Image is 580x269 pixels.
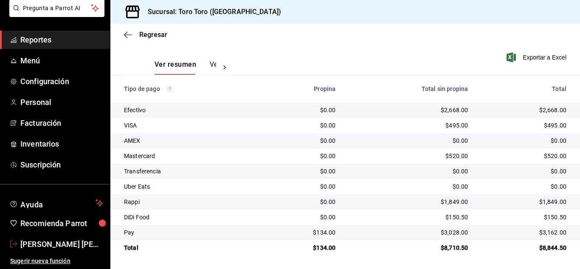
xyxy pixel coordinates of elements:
[20,55,103,66] span: Menú
[270,228,335,237] div: $134.00
[124,228,256,237] div: Pay
[349,152,468,160] div: $520.00
[20,138,103,150] span: Inventarios
[481,121,566,130] div: $495.00
[349,213,468,221] div: $150.50
[6,10,104,19] a: Pregunta a Parrot AI
[349,85,468,92] div: Total sin propina
[270,198,335,206] div: $0.00
[481,182,566,191] div: $0.00
[167,86,173,92] svg: Los pagos realizados con Pay y otras terminales son montos brutos.
[124,121,256,130] div: VISA
[349,136,468,145] div: $0.00
[20,218,103,229] span: Recomienda Parrot
[349,244,468,252] div: $8,710.50
[155,60,216,75] div: navigation tabs
[124,106,256,114] div: Efectivo
[20,34,103,45] span: Reportes
[481,167,566,176] div: $0.00
[20,117,103,129] span: Facturación
[270,182,335,191] div: $0.00
[270,121,335,130] div: $0.00
[10,257,103,266] span: Sugerir nueva función
[481,228,566,237] div: $3,162.00
[124,198,256,206] div: Rappi
[481,85,566,92] div: Total
[349,228,468,237] div: $3,028.00
[270,152,335,160] div: $0.00
[349,167,468,176] div: $0.00
[349,106,468,114] div: $2,668.00
[481,106,566,114] div: $2,668.00
[20,76,103,87] span: Configuración
[481,244,566,252] div: $8,844.50
[141,7,281,17] h3: Sucursal: Toro Toro ([GEOGRAPHIC_DATA])
[349,182,468,191] div: $0.00
[481,213,566,221] div: $150.50
[124,182,256,191] div: Uber Eats
[270,85,335,92] div: Propina
[124,244,256,252] div: Total
[481,198,566,206] div: $1,849.00
[23,4,91,13] span: Pregunta a Parrot AI
[20,96,103,108] span: Personal
[124,152,256,160] div: Mastercard
[349,121,468,130] div: $495.00
[349,198,468,206] div: $1,849.00
[124,213,256,221] div: DiDi Food
[210,60,242,75] button: Ver pagos
[270,106,335,114] div: $0.00
[124,167,256,176] div: Transferencia
[124,31,167,39] button: Regresar
[270,244,335,252] div: $134.00
[270,136,335,145] div: $0.00
[124,85,256,92] div: Tipo de pago
[20,198,92,208] span: Ayuda
[481,152,566,160] div: $520.00
[20,159,103,170] span: Suscripción
[270,167,335,176] div: $0.00
[481,136,566,145] div: $0.00
[20,238,103,250] span: [PERSON_NAME] [PERSON_NAME] [PERSON_NAME]
[124,136,256,145] div: AMEX
[155,60,196,75] button: Ver resumen
[270,213,335,221] div: $0.00
[508,52,566,62] button: Exportar a Excel
[139,31,167,39] span: Regresar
